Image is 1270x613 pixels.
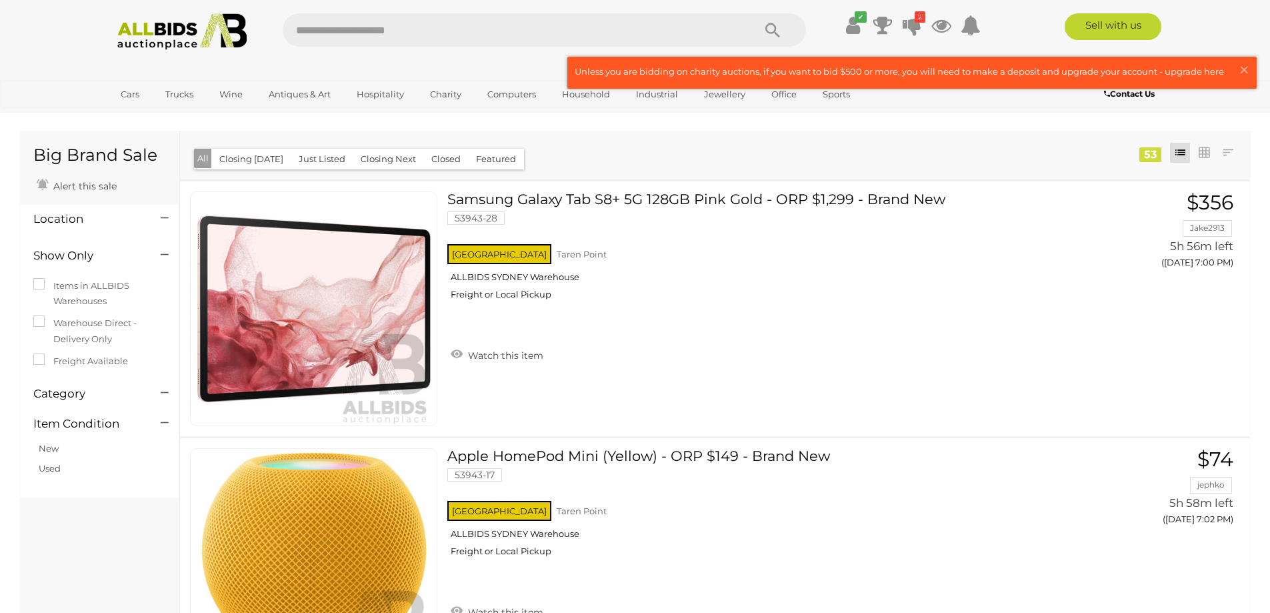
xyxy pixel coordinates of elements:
[110,13,255,50] img: Allbids.com.au
[627,83,687,105] a: Industrial
[33,249,141,262] h4: Show Only
[1197,447,1233,472] span: $74
[33,175,120,195] a: Alert this sale
[1139,147,1161,162] div: 53
[112,105,224,127] a: [GEOGRAPHIC_DATA]
[902,13,922,37] a: 2
[553,83,619,105] a: Household
[465,350,543,362] span: Watch this item
[197,192,431,426] img: 53943-28a.jpeg
[33,146,166,165] h1: Big Brand Sale
[291,149,353,169] button: Just Listed
[1104,89,1155,99] b: Contact Us
[814,83,859,105] a: Sports
[260,83,339,105] a: Antiques & Art
[33,278,166,310] label: Items in ALLBIDS Warehouses
[855,11,867,23] i: ✔
[33,418,141,430] h4: Item Condition
[33,213,141,225] h4: Location
[423,149,469,169] button: Closed
[915,11,925,23] i: 2
[112,83,148,105] a: Cars
[695,83,754,105] a: Jewellery
[468,149,524,169] button: Featured
[1104,87,1158,101] a: Contact Us
[447,344,547,364] a: Watch this item
[353,149,424,169] button: Closing Next
[457,191,1061,310] a: Samsung Galaxy Tab S8+ 5G 128GB Pink Gold - ORP $1,299 - Brand New 53943-28 [GEOGRAPHIC_DATA] Tar...
[479,83,545,105] a: Computers
[739,13,806,47] button: Search
[39,463,61,474] a: Used
[50,180,117,192] span: Alert this sale
[348,83,413,105] a: Hospitality
[211,83,251,105] a: Wine
[1238,57,1250,83] span: ×
[1082,448,1237,532] a: $74 jephko 5h 58m left ([DATE] 7:02 PM)
[33,388,141,400] h4: Category
[211,149,291,169] button: Closing [DATE]
[1065,13,1161,40] a: Sell with us
[194,149,212,168] button: All
[33,354,128,369] label: Freight Available
[39,443,59,454] a: New
[157,83,202,105] a: Trucks
[457,448,1061,567] a: Apple HomePod Mini (Yellow) - ORP $149 - Brand New 53943-17 [GEOGRAPHIC_DATA] Taren Point ALLBIDS...
[843,13,863,37] a: ✔
[33,316,166,347] label: Warehouse Direct - Delivery Only
[421,83,470,105] a: Charity
[1082,191,1237,275] a: $356 Jake2913 5h 56m left ([DATE] 7:00 PM)
[1187,190,1233,215] span: $356
[763,83,805,105] a: Office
